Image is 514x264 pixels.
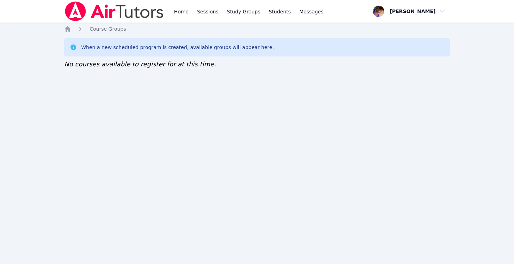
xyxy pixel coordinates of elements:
[64,60,216,68] span: No courses available to register for at this time.
[64,1,164,21] img: Air Tutors
[81,44,274,51] div: When a new scheduled program is created, available groups will appear here.
[299,8,324,15] span: Messages
[64,25,450,32] nav: Breadcrumb
[90,26,126,32] span: Course Groups
[90,25,126,32] a: Course Groups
